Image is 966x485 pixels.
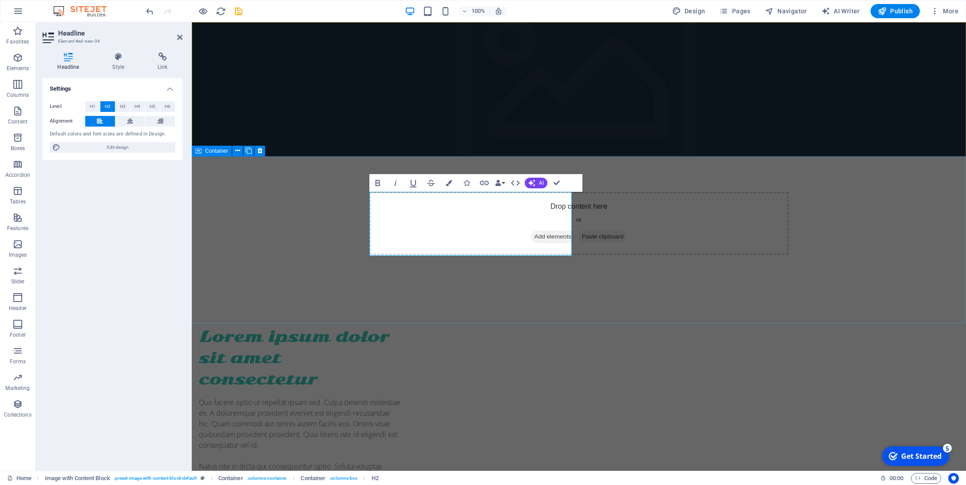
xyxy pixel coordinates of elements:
[145,6,155,16] i: Undo: Add element (Ctrl+Z)
[458,174,475,192] button: Icons
[9,251,27,258] p: Images
[234,6,244,16] i: Save (Ctrl+S)
[7,304,210,368] h2: Lorem ipsum dolor sit amet consectetur
[63,142,173,153] span: Edit design
[669,4,709,18] div: Design (Ctrl+Alt+Y)
[85,101,100,112] button: H1
[160,101,175,112] button: H6
[50,101,85,112] label: Level
[440,174,457,192] button: Colors
[761,4,811,18] button: Navigator
[7,65,29,72] p: Elements
[476,174,493,192] button: Link
[43,78,182,94] h4: Settings
[8,118,28,125] p: Content
[7,225,28,232] p: Features
[9,305,27,312] p: Header
[247,473,287,484] span: . columns-container
[90,101,95,112] span: H1
[115,101,130,112] button: H3
[105,101,111,112] span: H2
[6,38,29,45] p: Favorites
[930,7,958,16] span: More
[11,145,25,152] p: Boxes
[765,7,807,16] span: Navigator
[216,6,226,16] i: Reload page
[539,180,544,186] span: AI
[218,473,243,484] span: Click to select. Double-click to edit
[5,171,30,179] p: Accordion
[50,116,85,127] label: Alignment
[5,385,30,392] p: Marketing
[525,178,547,188] button: AI
[507,174,524,192] button: HTML
[10,358,26,365] p: Forms
[145,101,160,112] button: H5
[135,101,140,112] span: H4
[144,6,155,16] button: undo
[233,6,244,16] button: save
[22,8,62,18] div: Get Started
[339,208,383,221] span: Add elements
[215,6,226,16] button: reload
[301,473,325,484] span: Click to select. Double-click to edit
[669,4,709,18] button: Design
[4,411,31,418] p: Collections
[716,4,754,18] button: Pages
[871,4,920,18] button: Publish
[114,473,197,484] span: . preset-image-with-content-block-default
[7,91,29,99] p: Columns
[11,278,25,285] p: Slider
[387,208,435,221] span: Paste clipboard
[672,7,705,16] span: Design
[131,101,145,112] button: H4
[10,331,26,338] p: Footer
[50,142,175,153] button: Edit design
[63,1,72,10] div: 5
[890,473,903,484] span: 00 00
[369,174,386,192] button: Bold (Ctrl+B)
[100,101,115,112] button: H2
[98,52,143,71] h4: Style
[387,174,404,192] button: Italic (Ctrl+I)
[896,475,897,481] span: :
[423,174,439,192] button: Strikethrough
[329,473,357,484] span: . columns-box
[3,4,70,23] div: Get Started 5 items remaining, 0% complete
[719,7,750,16] span: Pages
[494,174,506,192] button: Data Bindings
[878,7,913,16] span: Publish
[205,148,228,154] span: Container
[821,7,860,16] span: AI Writer
[927,4,962,18] button: More
[50,131,175,138] div: Default colors and font sizes are defined in Design.
[7,473,32,484] a: Click to cancel selection. Double-click to open Pages
[165,101,170,112] span: H6
[372,473,379,484] span: Click to select. Double-click to edit
[43,52,98,71] h4: Headline
[120,101,126,112] span: H3
[471,6,486,16] h6: 100%
[45,473,110,484] span: Click to select. Double-click to edit
[58,29,182,37] h2: Headline
[58,37,165,45] h3: Element #ed-new-34
[915,473,937,484] span: Code
[10,198,26,205] p: Tables
[548,174,565,192] button: Confirm (Ctrl+⏎)
[178,170,597,233] div: Drop content here
[405,174,422,192] button: Underline (Ctrl+U)
[51,6,118,16] img: Editor Logo
[458,6,490,16] button: 100%
[911,473,941,484] button: Code
[880,473,904,484] h6: Session time
[495,7,503,15] i: On resize automatically adjust zoom level to fit chosen device.
[201,476,205,481] i: This element is a customizable preset
[143,52,182,71] h4: Link
[150,101,155,112] span: H5
[948,473,959,484] button: Usercentrics
[45,473,379,484] nav: breadcrumb
[818,4,863,18] button: AI Writer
